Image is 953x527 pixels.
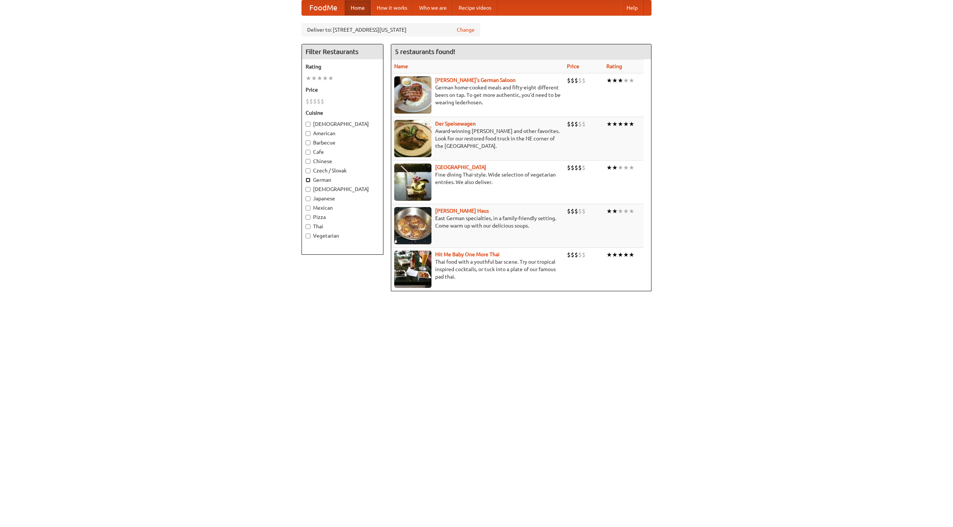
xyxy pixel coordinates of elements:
li: ★ [306,74,311,82]
li: ★ [612,164,618,172]
li: $ [567,120,571,128]
li: ★ [606,76,612,85]
li: $ [574,164,578,172]
li: $ [578,251,582,259]
li: $ [582,76,586,85]
li: ★ [328,74,334,82]
label: Pizza [306,213,379,221]
li: ★ [606,120,612,128]
input: American [306,131,310,136]
input: Mexican [306,206,310,210]
label: Chinese [306,158,379,165]
p: Award-winning [PERSON_NAME] and other favorites. Look for our restored food truck in the NE corne... [394,127,561,150]
li: ★ [322,74,328,82]
li: ★ [618,120,623,128]
label: [DEMOGRAPHIC_DATA] [306,120,379,128]
p: East German specialties, in a family-friendly setting. Come warm up with our delicious soups. [394,215,561,229]
li: $ [582,164,586,172]
input: Cafe [306,150,310,155]
li: ★ [629,120,634,128]
li: $ [578,76,582,85]
li: ★ [623,207,629,215]
li: $ [582,207,586,215]
label: Thai [306,223,379,230]
label: Japanese [306,195,379,202]
label: Mexican [306,204,379,212]
li: ★ [606,207,612,215]
a: Who we are [413,0,453,15]
a: How it works [371,0,413,15]
img: speisewagen.jpg [394,120,431,157]
li: ★ [612,76,618,85]
a: Hit Me Baby One More Thai [435,251,500,257]
li: $ [571,164,574,172]
li: ★ [623,164,629,172]
li: $ [571,251,574,259]
li: ★ [606,251,612,259]
p: German home-cooked meals and fifty-eight different beers on tap. To get more authentic, you'd nee... [394,84,561,106]
a: Home [345,0,371,15]
li: ★ [612,120,618,128]
li: ★ [612,251,618,259]
input: Japanese [306,196,310,201]
input: Barbecue [306,140,310,145]
li: ★ [612,207,618,215]
li: $ [578,207,582,215]
li: ★ [623,76,629,85]
li: $ [578,164,582,172]
a: [PERSON_NAME] Haus [435,208,489,214]
li: $ [574,207,578,215]
li: $ [574,120,578,128]
li: ★ [606,164,612,172]
input: Pizza [306,215,310,220]
a: Price [567,63,579,69]
h4: Filter Restaurants [302,44,383,59]
a: [GEOGRAPHIC_DATA] [435,164,486,170]
img: esthers.jpg [394,76,431,114]
li: $ [582,120,586,128]
a: Recipe videos [453,0,497,15]
li: $ [317,97,321,105]
li: $ [574,76,578,85]
input: German [306,178,310,182]
li: $ [313,97,317,105]
label: Vegetarian [306,232,379,239]
h5: Price [306,86,379,93]
li: $ [571,76,574,85]
li: $ [582,251,586,259]
li: $ [574,251,578,259]
input: Vegetarian [306,234,310,238]
li: $ [571,207,574,215]
li: $ [567,164,571,172]
label: American [306,130,379,137]
label: [DEMOGRAPHIC_DATA] [306,185,379,193]
li: ★ [629,76,634,85]
a: [PERSON_NAME]'s German Saloon [435,77,516,83]
input: Chinese [306,159,310,164]
li: $ [567,76,571,85]
h5: Rating [306,63,379,70]
li: ★ [629,251,634,259]
img: babythai.jpg [394,251,431,288]
li: ★ [629,207,634,215]
div: Deliver to: [STREET_ADDRESS][US_STATE] [302,23,480,36]
a: Name [394,63,408,69]
input: Czech / Slovak [306,168,310,173]
img: kohlhaus.jpg [394,207,431,244]
input: [DEMOGRAPHIC_DATA] [306,187,310,192]
label: German [306,176,379,184]
li: $ [321,97,324,105]
label: Czech / Slovak [306,167,379,174]
input: Thai [306,224,310,229]
li: ★ [311,74,317,82]
li: ★ [618,251,623,259]
a: Help [621,0,644,15]
li: ★ [618,207,623,215]
li: $ [571,120,574,128]
input: [DEMOGRAPHIC_DATA] [306,122,310,127]
li: ★ [623,251,629,259]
